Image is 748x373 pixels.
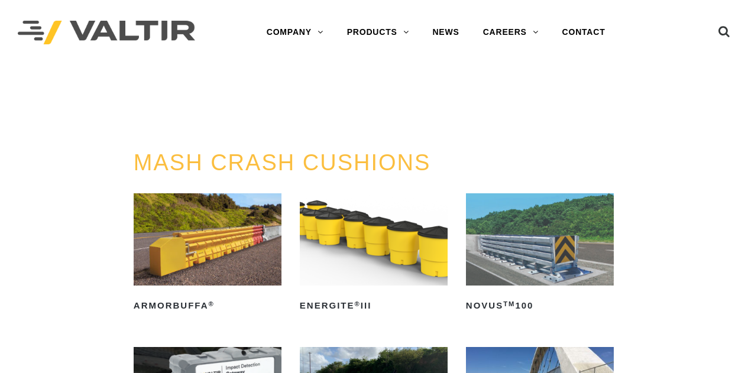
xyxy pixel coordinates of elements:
[18,21,195,45] img: Valtir
[551,21,617,44] a: CONTACT
[355,300,361,307] sup: ®
[134,150,431,175] a: MASH CRASH CUSHIONS
[134,193,281,315] a: ArmorBuffa®
[503,300,515,307] sup: TM
[420,21,471,44] a: NEWS
[300,296,448,315] h2: ENERGITE III
[134,296,281,315] h2: ArmorBuffa
[208,300,214,307] sup: ®
[335,21,421,44] a: PRODUCTS
[300,193,448,315] a: ENERGITE®III
[466,193,614,315] a: NOVUSTM100
[255,21,335,44] a: COMPANY
[471,21,551,44] a: CAREERS
[466,296,614,315] h2: NOVUS 100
